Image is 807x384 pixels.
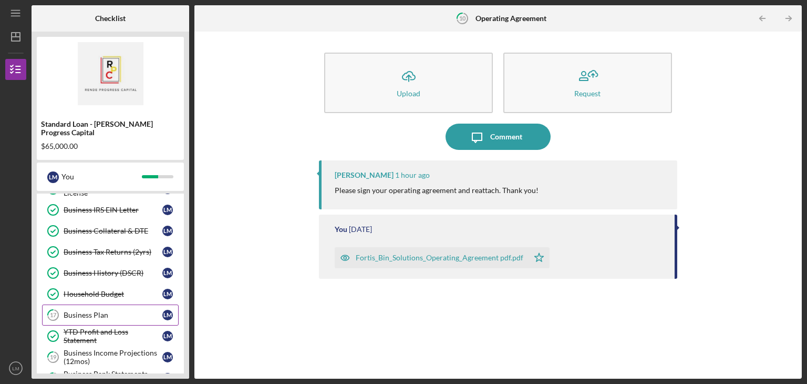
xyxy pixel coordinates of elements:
[395,171,430,179] time: 2025-09-18 18:39
[349,225,372,234] time: 2025-09-17 00:28
[490,124,522,150] div: Comment
[574,89,601,97] div: Request
[446,124,551,150] button: Comment
[42,284,179,305] a: Household BudgetLM
[95,14,126,23] b: Checklist
[335,225,347,234] div: You
[64,269,162,277] div: Business History (DSCR)
[162,310,173,320] div: L M
[335,171,394,179] div: [PERSON_NAME]
[64,328,162,345] div: YTD Profit and Loss Statement
[162,205,173,215] div: L M
[64,227,162,235] div: Business Collateral & DTE
[42,262,179,284] a: Business History (DSCR)LM
[162,226,173,236] div: L M
[162,373,173,383] div: L M
[12,366,19,371] text: LM
[42,241,179,262] a: Business Tax Returns (2yrs)LM
[64,349,162,366] div: Business Income Projections (12mos)
[47,171,59,183] div: L M
[162,289,173,299] div: L M
[335,185,539,196] p: Please sign your operating agreement and reattach. Thank you!
[162,247,173,257] div: L M
[335,247,550,268] button: Fortis_Bin_Solutions_Operating_Agreement pdf.pdf
[162,331,173,341] div: L M
[41,142,180,150] div: $65,000.00
[324,53,493,113] button: Upload
[50,312,57,319] tspan: 17
[42,199,179,220] a: Business IRS EIN LetterLM
[459,15,466,22] tspan: 10
[64,311,162,319] div: Business Plan
[64,290,162,298] div: Household Budget
[42,347,179,368] a: 19Business Income Projections (12mos)LM
[5,358,26,379] button: LM
[397,89,420,97] div: Upload
[61,168,142,186] div: You
[162,268,173,278] div: L M
[42,326,179,347] a: YTD Profit and Loss StatementLM
[37,42,184,105] img: Product logo
[162,352,173,362] div: L M
[356,254,523,262] div: Fortis_Bin_Solutions_Operating_Agreement pdf.pdf
[64,248,162,256] div: Business Tax Returns (2yrs)
[475,14,546,23] b: Operating Agreement
[50,354,57,361] tspan: 19
[42,220,179,241] a: Business Collateral & DTELM
[42,305,179,326] a: 17Business PlanLM
[41,120,180,137] div: Standard Loan - [PERSON_NAME] Progress Capital
[503,53,672,113] button: Request
[64,206,162,214] div: Business IRS EIN Letter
